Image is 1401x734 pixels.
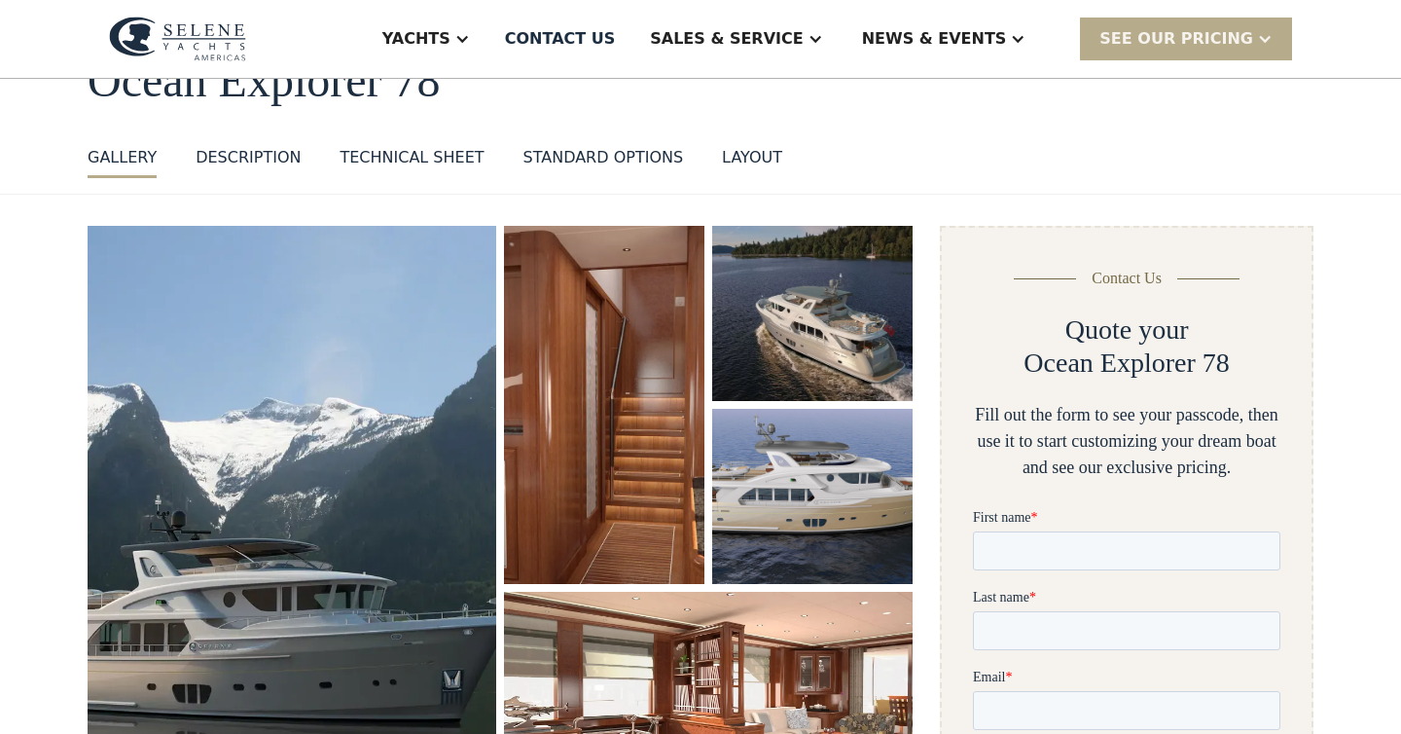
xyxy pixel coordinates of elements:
div: SEE Our Pricing [1080,18,1292,59]
div: standard options [523,146,684,169]
a: Technical sheet [340,146,484,178]
a: layout [722,146,782,178]
div: SEE Our Pricing [1099,27,1253,51]
img: logo [109,17,246,61]
div: Fill out the form to see your passcode, then use it to start customizing your dream boat and see ... [973,402,1280,481]
h2: Quote your [1065,313,1189,347]
div: News & EVENTS [862,27,1007,51]
div: Sales & Service [650,27,803,51]
div: Technical sheet [340,146,484,169]
h1: Ocean Explorer 78 [88,55,1313,107]
div: Contact Us [1092,267,1162,290]
a: open lightbox [712,226,913,401]
div: Yachts [382,27,450,51]
a: DESCRIPTION [196,146,301,178]
div: layout [722,146,782,169]
div: GALLERY [88,146,157,169]
a: standard options [523,146,684,178]
div: Contact US [505,27,616,51]
h2: Ocean Explorer 78 [1024,347,1229,380]
a: open lightbox [712,409,913,584]
a: GALLERY [88,146,157,178]
a: open lightbox [504,226,704,584]
div: DESCRIPTION [196,146,301,169]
